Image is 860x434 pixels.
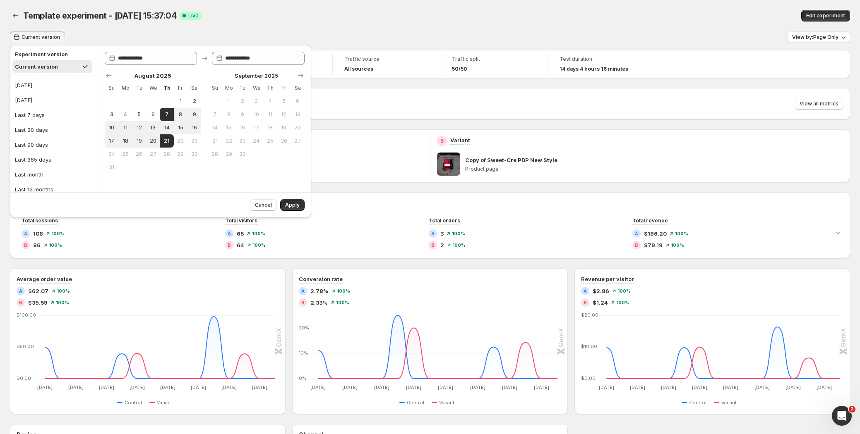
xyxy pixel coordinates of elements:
button: Thursday August 14 2025 [160,121,173,134]
text: [DATE] [310,384,326,390]
th: Wednesday [250,81,263,95]
text: $100.00 [17,312,36,318]
span: Su [211,85,218,91]
button: Saturday September 13 2025 [291,108,305,121]
span: 5 [136,111,143,118]
span: 6 [294,98,301,105]
span: Cancel [255,202,272,208]
img: Copy of Sweet-Cre PDP New Style [437,153,460,176]
span: 100 % [617,289,631,293]
span: 17 [108,138,115,144]
button: Thursday September 4 2025 [263,95,277,108]
button: Monday August 11 2025 [118,121,132,134]
span: 17 [253,124,260,131]
th: Saturday [291,81,305,95]
button: Friday August 1 2025 [174,95,187,108]
span: 2 [191,98,198,105]
span: $1.24 [593,298,608,307]
button: Wednesday September 24 2025 [250,134,263,148]
span: Test duration [560,56,644,62]
text: [DATE] [130,384,145,390]
span: 7 [211,111,218,118]
th: Tuesday [132,81,146,95]
p: Product page [465,166,844,172]
button: Wednesday September 3 2025 [250,95,263,108]
span: Total revenue [632,217,668,224]
text: [DATE] [221,384,237,390]
span: 4 [122,111,129,118]
span: 29 [225,151,232,157]
button: Monday September 22 2025 [222,134,235,148]
span: 19 [136,138,143,144]
h2: A [584,289,587,293]
span: Total orders [429,217,460,224]
div: Last 30 days [15,126,48,134]
span: 21 [163,138,170,144]
span: Traffic split [452,56,536,62]
span: Fr [177,85,184,91]
button: Saturday August 16 2025 [187,121,201,134]
span: 1 [177,98,184,105]
button: Saturday August 23 2025 [187,134,201,148]
p: Copy of Sweet-Cre PDP New Style [465,156,557,164]
span: 100 % [675,231,688,236]
span: $39.59 [28,298,48,307]
button: Thursday September 11 2025 [263,108,277,121]
h2: A [635,231,638,236]
button: Current version [12,60,92,73]
span: 100 % [57,289,70,293]
span: 16 [239,124,246,131]
h3: Revenue per visitor [581,275,634,283]
span: Variant [157,399,172,406]
text: [DATE] [374,384,389,390]
button: Current version [10,31,65,43]
span: 18 [267,124,274,131]
button: Edit experiment [801,10,850,21]
span: 11 [122,124,129,131]
button: Monday August 4 2025 [118,108,132,121]
button: Wednesday September 10 2025 [250,108,263,121]
button: End of range Today Thursday August 21 2025 [160,134,173,148]
button: Sunday August 3 2025 [105,108,118,121]
button: Control [682,398,710,408]
text: 20% [299,325,309,331]
span: 11 [267,111,274,118]
button: Friday September 26 2025 [277,134,291,148]
th: Wednesday [146,81,160,95]
text: [DATE] [470,384,485,390]
th: Tuesday [235,81,249,95]
span: Th [163,85,170,91]
text: [DATE] [502,384,517,390]
text: [DATE] [599,384,614,390]
div: Current version [15,62,58,71]
span: 108 [33,229,43,238]
h2: B [24,243,27,248]
text: [DATE] [661,384,676,390]
span: 100 % [56,300,69,305]
text: [DATE] [252,384,268,390]
button: Last month [12,168,95,181]
span: 14 [211,124,218,131]
button: Tuesday September 16 2025 [235,121,249,134]
span: 12 [136,124,143,131]
span: 21 [211,138,218,144]
span: 100 % [671,243,684,248]
h2: B [228,243,231,248]
span: 1 [225,98,232,105]
button: Saturday August 30 2025 [187,148,201,161]
span: 100 % [452,231,465,236]
h4: All sources [344,66,373,72]
span: 4 [267,98,274,105]
button: Control [399,398,428,408]
h2: B [431,243,435,248]
span: 20 [294,124,301,131]
span: Control [689,399,706,406]
span: Edit experiment [806,12,845,19]
button: Monday August 18 2025 [118,134,132,148]
span: 64 [237,241,244,249]
iframe: Intercom live chat [832,406,852,426]
div: Last 90 days [15,141,48,149]
button: Show previous month, July 2025 [103,70,115,81]
button: View all metrics [795,98,843,110]
button: Start of range Thursday August 7 2025 [160,108,173,121]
